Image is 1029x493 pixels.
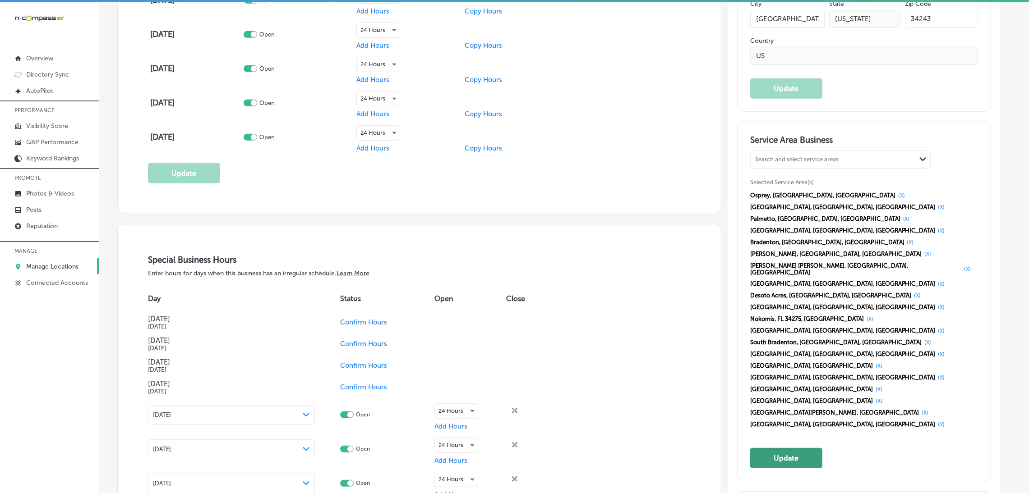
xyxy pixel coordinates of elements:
span: [PERSON_NAME] [PERSON_NAME], [GEOGRAPHIC_DATA], [GEOGRAPHIC_DATA] [750,262,961,276]
button: Update [148,163,220,183]
p: AutoPilot [26,87,53,95]
button: (X) [873,386,885,393]
button: (X) [936,421,948,428]
span: Copy Hours [465,7,502,15]
h4: [DATE] [148,315,315,323]
button: (X) [936,204,948,211]
span: [DATE] [153,446,171,452]
span: Confirm Hours [340,340,387,348]
span: [GEOGRAPHIC_DATA], [GEOGRAPHIC_DATA], [GEOGRAPHIC_DATA] [750,374,936,381]
span: [DATE] [153,480,171,487]
span: Add Hours [356,110,389,118]
h4: [DATE] [150,132,241,142]
span: Osprey, [GEOGRAPHIC_DATA], [GEOGRAPHIC_DATA] [750,192,895,199]
span: [GEOGRAPHIC_DATA], [GEOGRAPHIC_DATA] [750,362,873,369]
span: Copy Hours [465,76,502,84]
h4: [DATE] [148,336,315,345]
span: Desoto Acres, [GEOGRAPHIC_DATA], [GEOGRAPHIC_DATA] [750,292,912,299]
span: Selected Service Area(s) [750,179,814,186]
p: Open [259,134,275,141]
p: Connected Accounts [26,279,88,287]
span: [GEOGRAPHIC_DATA], [GEOGRAPHIC_DATA], [GEOGRAPHIC_DATA] [750,421,936,428]
p: Reputation [26,222,58,230]
h3: Special Business Hours [148,255,691,265]
span: [GEOGRAPHIC_DATA], [GEOGRAPHIC_DATA], [GEOGRAPHIC_DATA] [750,280,936,287]
span: Add Hours [356,144,389,152]
span: [GEOGRAPHIC_DATA], [GEOGRAPHIC_DATA], [GEOGRAPHIC_DATA] [750,227,936,234]
button: (X) [922,251,934,258]
div: 24 Hours [357,126,400,140]
button: (X) [961,265,974,273]
h5: [DATE] [148,366,315,373]
button: (X) [873,397,885,405]
span: [GEOGRAPHIC_DATA], [GEOGRAPHIC_DATA] [750,397,873,404]
span: Nokomis, FL 34275, [GEOGRAPHIC_DATA] [750,315,864,322]
button: (X) [922,339,934,346]
p: Manage Locations [26,263,78,270]
input: Zip Code [905,10,978,28]
span: Confirm Hours [340,383,387,391]
span: [GEOGRAPHIC_DATA][PERSON_NAME], [GEOGRAPHIC_DATA] [750,409,919,416]
th: Close [506,286,555,311]
span: South Bradenton, [GEOGRAPHIC_DATA], [GEOGRAPHIC_DATA] [750,339,922,346]
h4: [DATE] [150,98,241,108]
button: (X) [900,215,913,223]
h4: [DATE] [150,29,241,39]
p: Photos & Videos [26,190,74,197]
p: Open [356,480,370,487]
button: (X) [936,280,948,288]
p: GBP Performance [26,138,78,146]
p: Enter hours for days when this business has an irregular schedule. [148,269,691,277]
button: (X) [936,374,948,381]
button: (X) [895,192,908,199]
span: Add Hours [434,422,467,430]
button: (X) [873,362,885,370]
div: 24 Hours [357,57,400,72]
span: Add Hours [434,456,467,465]
button: (X) [904,239,917,246]
button: Update [750,78,822,99]
input: Country [750,47,978,65]
span: [GEOGRAPHIC_DATA], [GEOGRAPHIC_DATA], [GEOGRAPHIC_DATA] [750,327,936,334]
button: (X) [936,227,948,234]
span: Copy Hours [465,110,502,118]
span: [GEOGRAPHIC_DATA], [GEOGRAPHIC_DATA], [GEOGRAPHIC_DATA] [750,304,936,310]
p: Open [356,411,370,418]
span: [GEOGRAPHIC_DATA], [GEOGRAPHIC_DATA] [750,386,873,393]
p: Keyword Rankings [26,155,79,162]
p: Visibility Score [26,122,68,130]
img: 660ab0bf-5cc7-4cb8-ba1c-48b5ae0f18e60NCTV_CLogo_TV_Black_-500x88.png [14,14,64,23]
h3: Service Area Business [750,135,978,148]
button: (X) [864,315,876,323]
span: Add Hours [356,76,389,84]
span: [GEOGRAPHIC_DATA], [GEOGRAPHIC_DATA], [GEOGRAPHIC_DATA] [750,204,936,210]
th: Day [148,286,340,311]
th: Open [434,286,507,311]
div: Search and select service areas [755,156,839,163]
p: Open [259,65,275,72]
button: (X) [936,327,948,334]
h4: [DATE] [148,358,315,366]
button: (X) [912,292,924,299]
button: (X) [936,304,948,311]
div: 24 Hours [435,404,478,418]
input: NY [829,10,900,28]
span: Add Hours [356,41,389,50]
span: [GEOGRAPHIC_DATA], [GEOGRAPHIC_DATA], [GEOGRAPHIC_DATA] [750,351,936,357]
label: Country [750,37,978,45]
p: Open [259,31,275,38]
div: 24 Hours [357,91,400,106]
span: Bradenton, [GEOGRAPHIC_DATA], [GEOGRAPHIC_DATA] [750,239,904,246]
span: Add Hours [356,7,389,15]
p: Posts [26,206,42,214]
span: [DATE] [153,411,171,418]
p: Open [356,446,370,452]
span: Copy Hours [465,144,502,152]
button: (X) [936,351,948,358]
p: Overview [26,55,53,62]
h5: [DATE] [148,345,315,351]
th: Status [340,286,434,311]
button: Update [750,448,822,468]
div: 24 Hours [435,438,478,452]
h4: [DATE] [150,64,241,73]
